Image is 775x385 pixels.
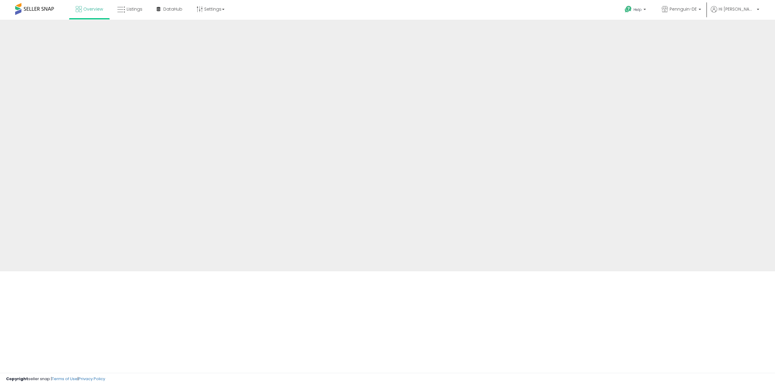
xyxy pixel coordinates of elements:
span: Hi [PERSON_NAME] [719,6,755,12]
a: Help [620,1,652,20]
i: Get Help [624,5,632,13]
span: Pennguin-DE [670,6,697,12]
a: Hi [PERSON_NAME] [711,6,759,20]
span: Listings [127,6,142,12]
span: DataHub [163,6,182,12]
span: Overview [83,6,103,12]
span: Help [634,7,642,12]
